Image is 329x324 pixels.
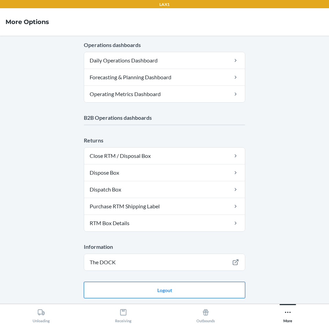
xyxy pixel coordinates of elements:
[84,198,245,215] a: Purchase RTM Shipping Label
[84,243,245,251] p: Information
[84,164,245,181] a: Dispose Box
[84,282,245,298] button: Logout
[84,86,245,102] a: Operating Metrics Dashboard
[84,69,245,85] a: Forecasting & Planning Dashboard
[84,148,245,164] a: Close RTM / Disposal Box
[84,114,245,122] p: B2B Operations dashboards
[84,215,245,231] a: RTM Box Details
[84,41,245,49] p: Operations dashboards
[159,1,170,8] p: LAX1
[84,181,245,198] a: Dispatch Box
[196,306,215,323] div: Outbounds
[84,52,245,69] a: Daily Operations Dashboard
[84,254,245,270] a: The DOCK
[164,304,247,323] button: Outbounds
[115,306,132,323] div: Receiving
[33,306,50,323] div: Unloading
[283,306,292,323] div: More
[84,136,245,144] p: Returns
[82,304,165,323] button: Receiving
[5,18,49,26] h4: More Options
